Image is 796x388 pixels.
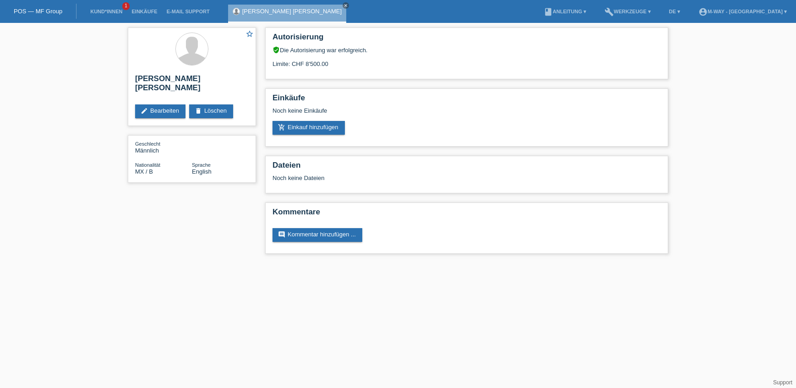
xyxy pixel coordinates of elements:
[192,162,211,168] span: Sprache
[544,7,553,16] i: book
[14,8,62,15] a: POS — MF Group
[273,121,345,135] a: add_shopping_cartEinkauf hinzufügen
[135,74,249,97] h2: [PERSON_NAME] [PERSON_NAME]
[278,124,285,131] i: add_shopping_cart
[245,30,254,39] a: star_border
[539,9,591,14] a: bookAnleitung ▾
[135,162,160,168] span: Nationalität
[245,30,254,38] i: star_border
[189,104,233,118] a: deleteLöschen
[273,93,661,107] h2: Einkäufe
[135,104,185,118] a: editBearbeiten
[242,8,342,15] a: [PERSON_NAME] [PERSON_NAME]
[273,107,661,121] div: Noch keine Einkäufe
[600,9,655,14] a: buildWerkzeuge ▾
[273,46,280,54] i: verified_user
[694,9,791,14] a: account_circlem-way - [GEOGRAPHIC_DATA] ▾
[273,33,661,46] h2: Autorisierung
[605,7,614,16] i: build
[273,228,362,242] a: commentKommentar hinzufügen ...
[273,46,661,54] div: Die Autorisierung war erfolgreich.
[195,107,202,115] i: delete
[135,141,160,147] span: Geschlecht
[273,208,661,221] h2: Kommentare
[162,9,214,14] a: E-Mail Support
[135,168,153,175] span: Mexiko / B / 25.09.2020
[665,9,685,14] a: DE ▾
[273,54,661,67] div: Limite: CHF 8'500.00
[127,9,162,14] a: Einkäufe
[192,168,212,175] span: English
[278,231,285,238] i: comment
[135,140,192,154] div: Männlich
[141,107,148,115] i: edit
[773,379,792,386] a: Support
[86,9,127,14] a: Kund*innen
[273,161,661,175] h2: Dateien
[343,2,349,9] a: close
[122,2,130,10] span: 1
[273,175,552,181] div: Noch keine Dateien
[343,3,348,8] i: close
[698,7,708,16] i: account_circle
